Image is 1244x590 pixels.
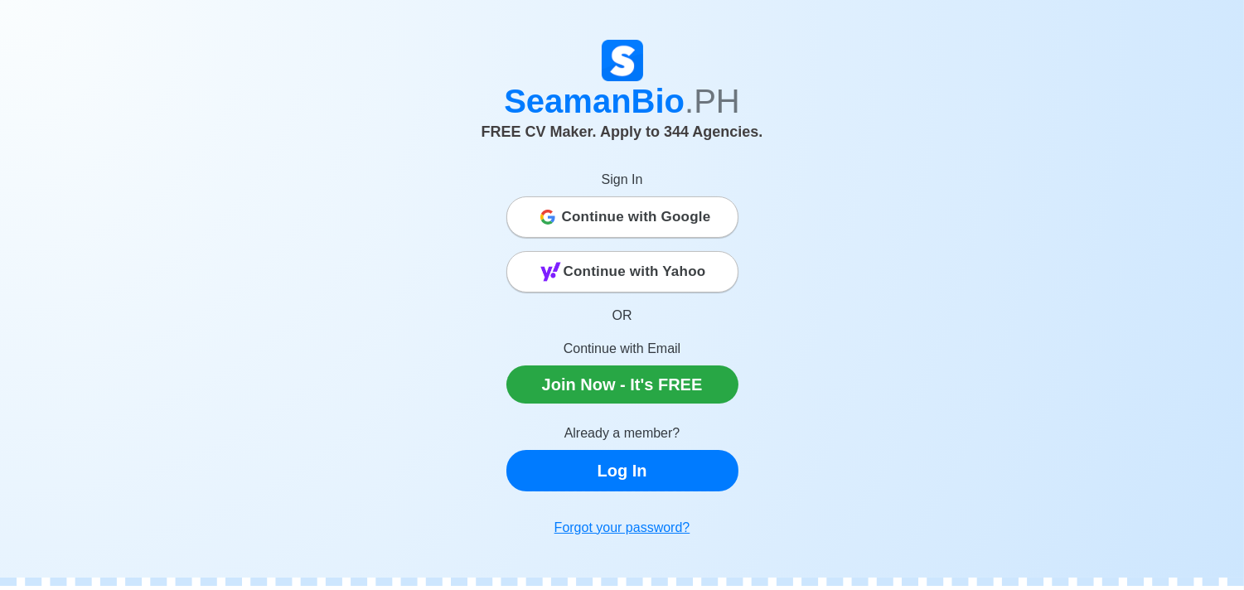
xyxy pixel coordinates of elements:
[685,83,740,119] span: .PH
[506,423,738,443] p: Already a member?
[506,339,738,359] p: Continue with Email
[602,40,643,81] img: Logo
[562,201,711,234] span: Continue with Google
[482,123,763,140] span: FREE CV Maker. Apply to 344 Agencies.
[506,450,738,491] a: Log In
[506,511,738,544] a: Forgot your password?
[564,255,706,288] span: Continue with Yahoo
[506,196,738,238] button: Continue with Google
[162,81,1082,121] h1: SeamanBio
[506,251,738,293] button: Continue with Yahoo
[506,170,738,190] p: Sign In
[506,306,738,326] p: OR
[554,520,690,534] u: Forgot your password?
[506,365,738,404] a: Join Now - It's FREE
